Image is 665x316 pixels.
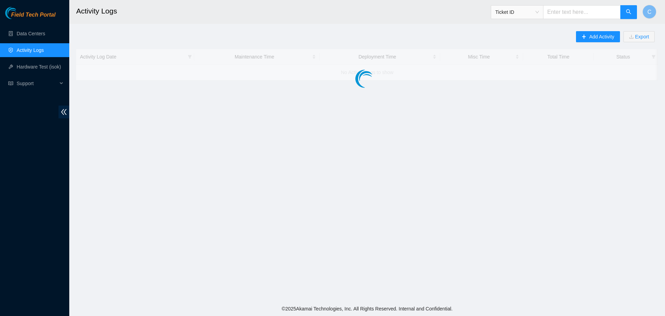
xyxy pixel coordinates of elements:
[626,9,631,16] span: search
[11,12,55,18] span: Field Tech Portal
[5,7,35,19] img: Akamai Technologies
[647,8,651,16] span: C
[5,12,55,21] a: Akamai TechnologiesField Tech Portal
[623,31,655,42] button: downloadExport
[17,76,57,90] span: Support
[543,5,621,19] input: Enter text here...
[8,81,13,86] span: read
[642,5,656,19] button: C
[582,34,586,40] span: plus
[17,47,44,53] a: Activity Logs
[589,33,614,40] span: Add Activity
[495,7,539,17] span: Ticket ID
[17,64,61,70] a: Hardware Test (isok)
[17,31,45,36] a: Data Centers
[576,31,620,42] button: plusAdd Activity
[59,106,69,118] span: double-left
[620,5,637,19] button: search
[69,301,665,316] footer: © 2025 Akamai Technologies, Inc. All Rights Reserved. Internal and Confidential.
